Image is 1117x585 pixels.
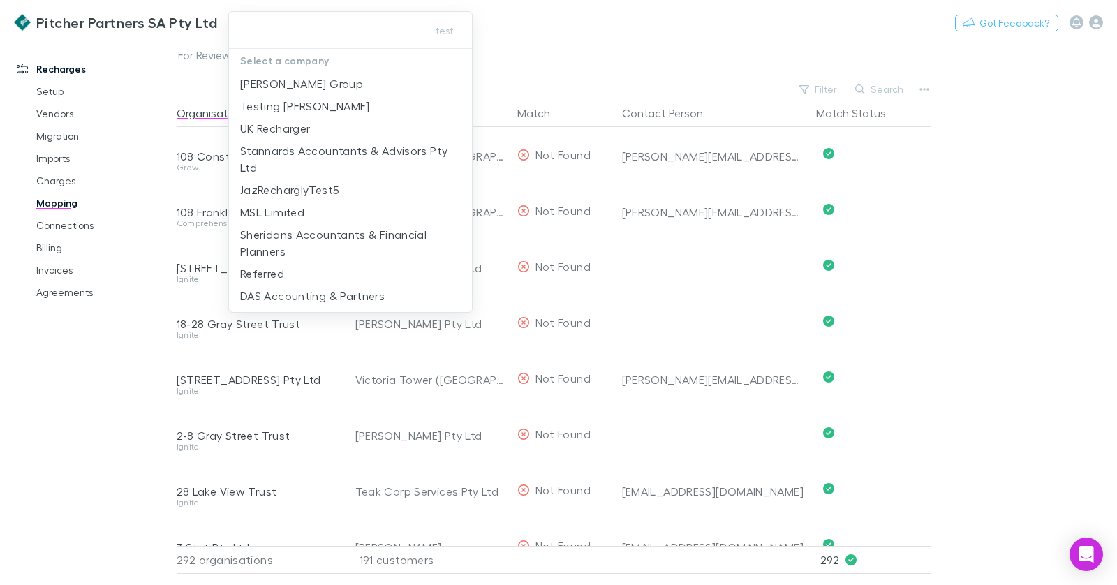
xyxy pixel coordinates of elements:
p: Select a company [229,49,472,73]
p: Testing [PERSON_NAME] [240,98,370,114]
button: test [422,22,466,39]
p: Referred [240,265,284,282]
p: UK Recharger [240,120,310,137]
p: Sheridans Accountants & Financial Planners [240,226,461,260]
div: Open Intercom Messenger [1070,538,1103,571]
p: JazRecharglyTest5 [240,182,339,198]
p: DAS Accounting & Partners ([GEOGRAPHIC_DATA]) LLP [240,288,461,321]
p: [PERSON_NAME] Group [240,75,363,92]
p: Stannards Accountants & Advisors Pty Ltd [240,142,461,176]
p: MSL Limited [240,204,304,221]
span: test [436,22,453,39]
